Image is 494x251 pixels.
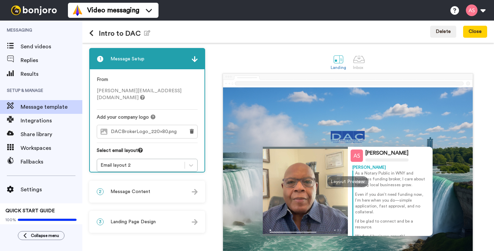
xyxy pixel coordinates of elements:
span: 1 [97,56,104,62]
span: Share library [21,130,82,139]
span: Results [21,70,82,78]
h1: Intro to DAC [89,29,150,37]
span: Video messaging [87,5,139,15]
img: bj-logo-header-white.svg [8,5,60,15]
img: 84c85c1d-9d11-4228-bcd8-3cd254690dff [331,131,365,143]
img: arrow.svg [192,56,198,62]
button: Delete [430,26,456,38]
span: Replies [21,56,82,64]
div: [PERSON_NAME] [352,165,428,170]
div: 2Message Content [89,181,205,203]
p: I’d be glad to connect and be a resource. [355,218,428,230]
img: arrow.svg [192,219,198,225]
span: Send videos [21,43,82,51]
div: Layout Preview [327,176,368,187]
p: Even if you don’t need funding now, I’m here when you do—simple application, fast approval, and n... [355,192,428,215]
a: Inbox [350,50,368,73]
span: Fallbacks [21,158,82,166]
span: [PERSON_NAME][EMAIL_ADDRESS][DOMAIN_NAME] [97,88,181,100]
div: Email layout 2 [101,162,181,169]
span: Message Content [110,188,150,195]
span: Message template [21,103,82,111]
span: Collapse menu [31,233,59,238]
span: Integrations [21,117,82,125]
div: [PERSON_NAME] [365,150,409,156]
span: Settings [21,186,82,194]
p: As a Notary Public in WNY and business funding broker, I care about helping local businesses grow. [355,170,428,188]
img: vm-color.svg [72,5,83,16]
label: From [97,76,108,83]
span: QUICK START GUIDE [5,208,55,213]
div: 3Landing Page Design [89,211,205,233]
div: Inbox [353,65,365,70]
span: Message Setup [110,56,144,62]
span: 2 [97,188,104,195]
div: Select email layout [97,147,198,159]
span: 100% [5,217,16,223]
img: Profile Image [351,150,363,162]
span: Landing Page Design [110,218,156,225]
span: 3 [97,218,104,225]
img: player-controls-full.svg [263,226,348,236]
span: DACBrokerLogo_220x80.png [111,129,180,135]
div: Landing [331,65,346,70]
p: We fund business growth! [355,234,428,239]
span: Workspaces [21,144,82,152]
button: Close [463,26,487,38]
img: arrow.svg [192,189,198,195]
span: Add your company logo [97,114,149,121]
a: Landing [327,50,350,73]
button: Collapse menu [18,231,64,240]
